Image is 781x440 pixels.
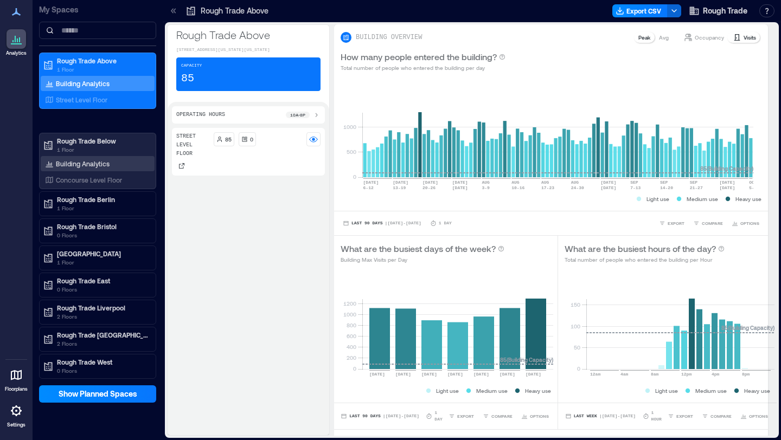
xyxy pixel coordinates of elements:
text: [DATE] [422,180,438,185]
p: Building Max Visits per Day [341,255,504,264]
button: EXPORT [446,411,476,422]
text: [DATE] [369,372,385,377]
span: COMPARE [491,413,513,419]
p: Building Analytics [56,159,110,168]
p: My Spaces [39,4,156,15]
text: [DATE] [473,372,489,377]
text: 8am [651,372,659,377]
text: [DATE] [421,372,437,377]
p: 0 Floors [57,231,148,240]
p: Light use [436,386,459,395]
p: Rough Trade Above [176,27,321,42]
p: [GEOGRAPHIC_DATA] [57,249,148,258]
p: Analytics [6,50,27,56]
span: OPTIONS [749,413,768,419]
p: Light use [655,386,678,395]
p: Rough Trade Above [57,56,148,65]
button: Export CSV [612,4,668,17]
text: [DATE] [447,372,463,377]
a: Settings [3,398,29,431]
text: [DATE] [600,180,616,185]
p: Concourse Level Floor [56,176,122,184]
p: Peak [638,33,650,42]
p: 1 Day [434,410,446,423]
p: Rough Trade West [57,358,148,366]
button: COMPARE [481,411,515,422]
text: [DATE] [452,180,468,185]
text: SEP [630,180,638,185]
tspan: 100 [571,323,580,329]
p: [STREET_ADDRESS][US_STATE][US_STATE] [176,47,321,53]
text: 13-19 [393,185,406,190]
text: 6-12 [363,185,374,190]
p: Rough Trade Berlin [57,195,148,204]
text: [DATE] [500,372,515,377]
p: What are the busiest hours of the day? [565,242,716,255]
p: Medium use [476,386,508,395]
button: EXPORT [657,218,687,229]
text: [DATE] [600,185,616,190]
a: Analytics [3,26,30,60]
text: SEP [660,180,668,185]
p: Heavy use [744,386,770,395]
p: BUILDING OVERVIEW [356,33,422,42]
p: Heavy use [525,386,551,395]
tspan: 500 [347,148,356,155]
p: 0 Floors [57,285,148,294]
p: Occupancy [695,33,724,42]
a: Floorplans [2,362,31,396]
p: 2 Floors [57,339,148,348]
p: 85 [225,135,232,144]
p: 1 Hour [651,410,665,423]
text: 21-27 [690,185,703,190]
tspan: 50 [574,344,580,351]
text: 5-11 [749,185,759,190]
text: SEP [690,180,698,185]
p: 0 Floors [57,366,148,375]
text: AUG [511,180,520,185]
text: 20-26 [422,185,436,190]
button: OPTIONS [519,411,551,422]
p: Rough Trade Liverpool [57,303,148,312]
p: Street Level Floor [56,95,107,104]
tspan: 0 [577,365,580,372]
p: 1 Floor [57,258,148,267]
span: COMPARE [710,413,732,419]
tspan: 1200 [343,300,356,307]
p: 0 [250,135,253,144]
text: 7-13 [630,185,641,190]
p: Heavy use [735,195,761,203]
tspan: 0 [353,365,356,372]
p: Rough Trade Bristol [57,222,148,231]
p: How many people entered the building? [341,50,497,63]
p: Avg [659,33,669,42]
tspan: 600 [347,333,356,339]
span: OPTIONS [530,413,549,419]
p: Medium use [687,195,718,203]
tspan: 800 [347,322,356,328]
p: Rough Trade Above [201,5,268,16]
span: Rough Trade [703,5,747,16]
p: Floorplans [5,386,28,392]
button: OPTIONS [729,218,761,229]
tspan: 1000 [343,124,356,130]
p: Total number of people who entered the building per Hour [565,255,725,264]
text: 8pm [742,372,750,377]
text: [DATE] [363,180,379,185]
text: [DATE] [452,185,468,190]
p: Total number of people who entered the building per day [341,63,505,72]
p: 85 [181,71,194,86]
text: 3-9 [482,185,490,190]
tspan: 150 [571,301,580,308]
p: Medium use [695,386,727,395]
p: Street Level Floor [176,132,209,158]
p: Rough Trade [GEOGRAPHIC_DATA] [57,331,148,339]
text: AUG [482,180,490,185]
text: 17-23 [541,185,554,190]
button: Rough Trade [686,2,751,20]
p: 1 Day [439,220,452,227]
text: 14-20 [660,185,673,190]
text: 4am [620,372,629,377]
p: 2 Floors [57,312,148,321]
span: COMPARE [702,220,723,227]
